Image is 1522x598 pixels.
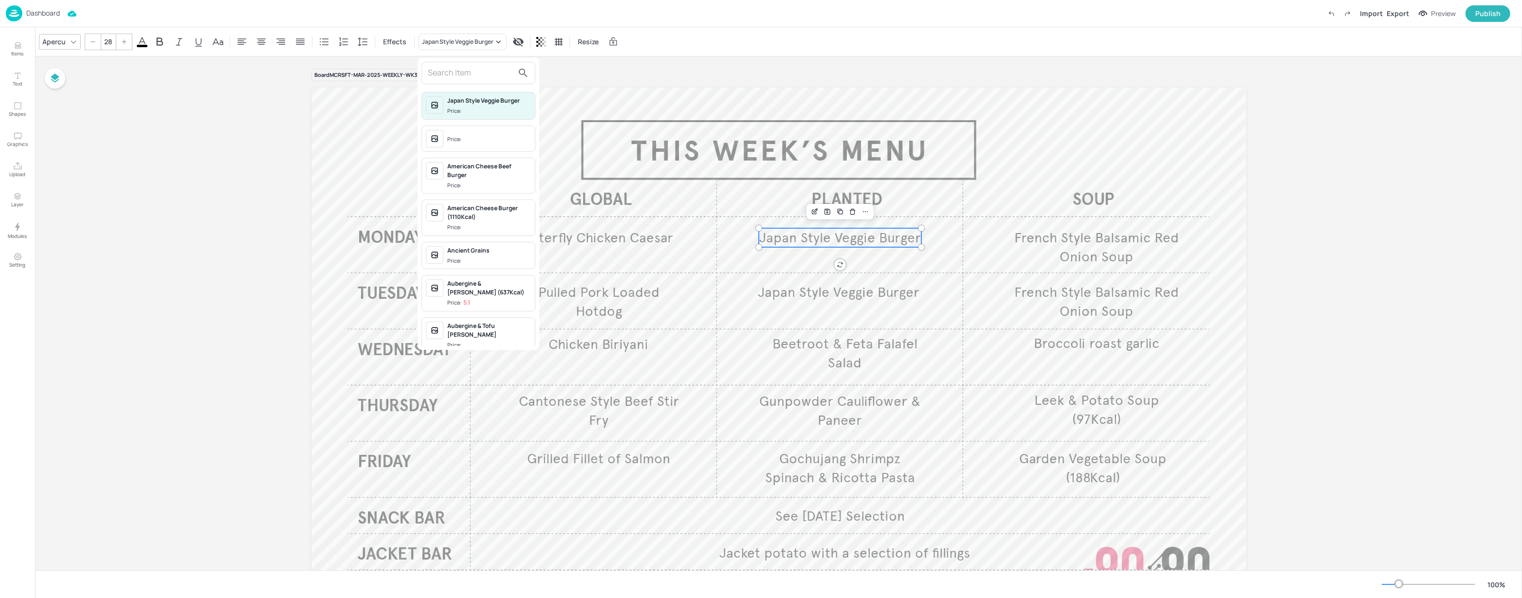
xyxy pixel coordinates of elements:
div: Japan Style Veggie Burger [447,96,531,105]
div: Price: [447,107,463,115]
div: American Cheese Beef Burger [447,162,531,180]
button: search [513,63,533,83]
div: Price: [447,135,463,144]
div: Price: [447,223,463,232]
div: Aubergine & [PERSON_NAME] (637Kcal) [447,279,531,297]
div: Price: [447,341,463,349]
p: 5.1 [463,299,470,306]
div: Price: [447,257,463,265]
div: Price: [447,181,463,190]
input: Search Item [428,65,513,81]
div: American Cheese Burger (1110Kcal) [447,204,531,221]
div: Price: [447,299,470,307]
div: Ancient Grains [447,246,531,255]
div: Aubergine & Tofu [PERSON_NAME] [447,322,531,339]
